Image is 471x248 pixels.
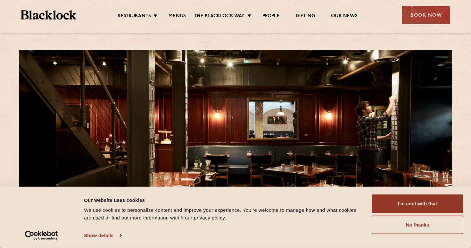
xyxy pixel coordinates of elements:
[331,13,358,20] a: Our News
[402,6,450,24] div: Book Now
[84,231,121,240] a: Show details
[84,196,364,204] div: Our website uses cookies
[21,10,76,20] img: BL_Textured_Logo-footer-cropped.svg
[262,13,280,20] a: People
[118,13,151,20] a: Restaurants
[372,216,463,234] button: No thanks
[194,13,244,20] a: The Blacklock Way
[84,206,364,222] div: We use cookies to personalise content and improve your experience. You're welcome to manage how a...
[296,13,315,20] a: Gifting
[13,231,70,240] a: Usercentrics Cookiebot - opens in a new window
[372,194,463,213] button: I'm cool with that
[169,13,186,20] a: Menus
